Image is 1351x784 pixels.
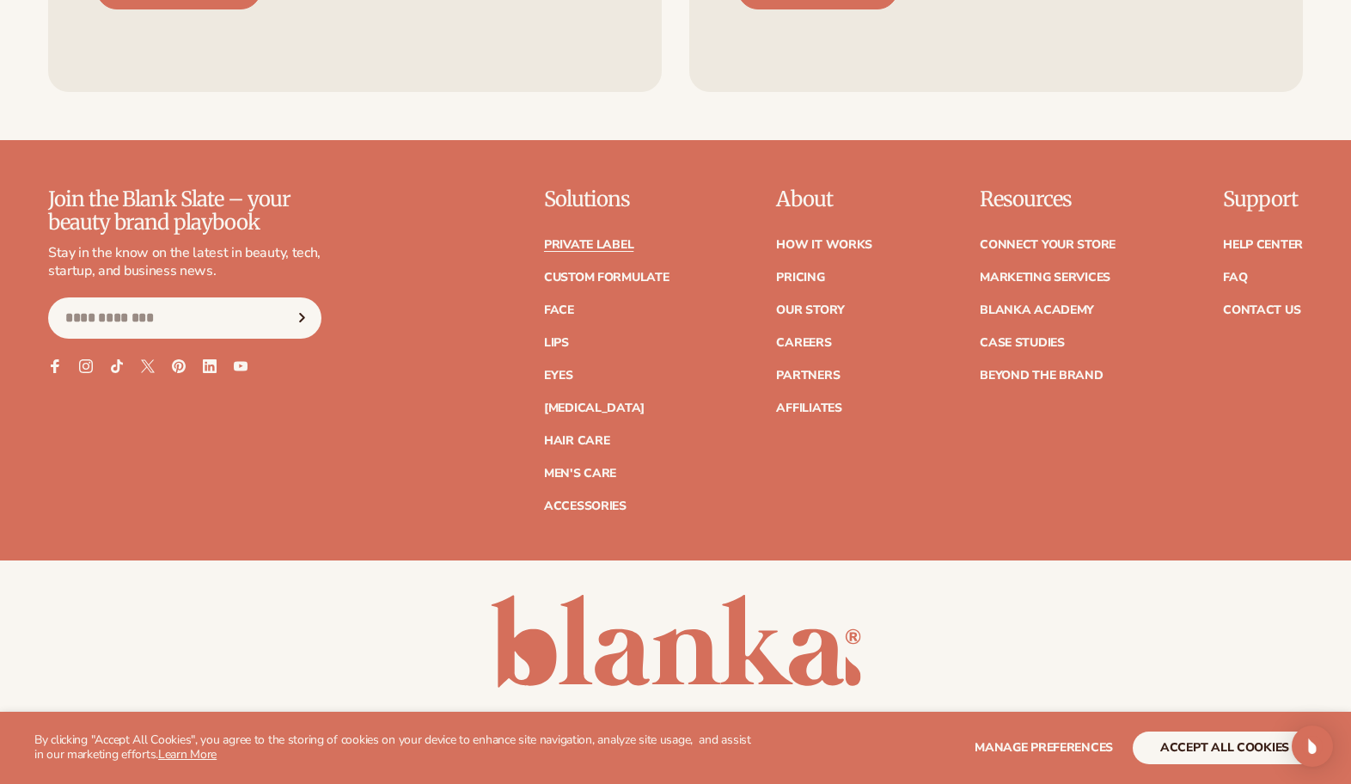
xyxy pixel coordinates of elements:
a: Connect your store [980,239,1116,251]
a: Accessories [544,500,627,512]
p: About [776,188,872,211]
a: Marketing services [980,272,1110,284]
span: Manage preferences [975,739,1113,756]
a: Custom formulate [544,272,669,284]
p: Join the Blank Slate – your beauty brand playbook [48,188,321,234]
a: Help Center [1223,239,1303,251]
a: Partners [776,370,840,382]
p: Solutions [544,188,669,211]
p: By clicking "Accept All Cookies", you agree to the storing of cookies on your device to enhance s... [34,733,754,763]
div: Open Intercom Messenger [1292,726,1333,767]
a: Case Studies [980,337,1065,349]
a: Contact Us [1223,304,1300,316]
a: Blanka Academy [980,304,1094,316]
p: Stay in the know on the latest in beauty, tech, startup, and business news. [48,244,321,280]
p: Support [1223,188,1303,211]
a: Private label [544,239,633,251]
a: How It Works [776,239,872,251]
a: Learn More [158,746,217,763]
a: Men's Care [544,468,616,480]
button: accept all cookies [1133,732,1317,764]
a: Lips [544,337,569,349]
a: Affiliates [776,402,841,414]
a: Careers [776,337,831,349]
a: [MEDICAL_DATA] [544,402,645,414]
a: Pricing [776,272,824,284]
p: Resources [980,188,1116,211]
a: FAQ [1223,272,1247,284]
a: Face [544,304,574,316]
a: Our Story [776,304,844,316]
button: Manage preferences [975,732,1113,764]
a: Eyes [544,370,573,382]
a: Beyond the brand [980,370,1103,382]
button: Subscribe [283,297,321,339]
a: Hair Care [544,435,609,447]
